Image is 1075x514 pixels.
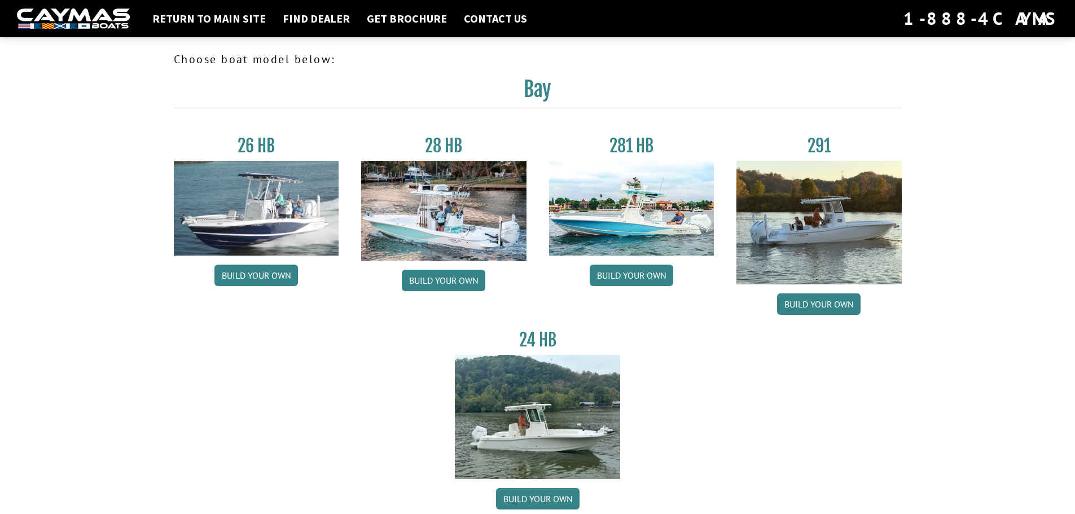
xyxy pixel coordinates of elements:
h3: 291 [736,135,902,156]
img: 28_hb_thumbnail_for_caymas_connect.jpg [361,161,526,261]
img: 28-hb-twin.jpg [549,161,714,256]
a: Find Dealer [277,11,356,26]
a: Build your own [777,293,861,315]
a: Build your own [590,265,673,286]
a: Return to main site [147,11,271,26]
img: white-logo-c9c8dbefe5ff5ceceb0f0178aa75bf4bb51f6bca0971e226c86eb53dfe498488.png [17,8,130,29]
h3: 26 HB [174,135,339,156]
a: Build your own [402,270,485,291]
h2: Bay [174,77,902,108]
h3: 28 HB [361,135,526,156]
img: 24_HB_thumbnail.jpg [455,355,620,478]
a: Build your own [496,488,580,509]
img: 291_Thumbnail.jpg [736,161,902,284]
a: Get Brochure [361,11,453,26]
a: Build your own [214,265,298,286]
h3: 281 HB [549,135,714,156]
p: Choose boat model below: [174,51,902,68]
h3: 24 HB [455,330,620,350]
a: Contact Us [458,11,533,26]
div: 1-888-4CAYMAS [903,6,1058,31]
img: 26_new_photo_resized.jpg [174,161,339,256]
